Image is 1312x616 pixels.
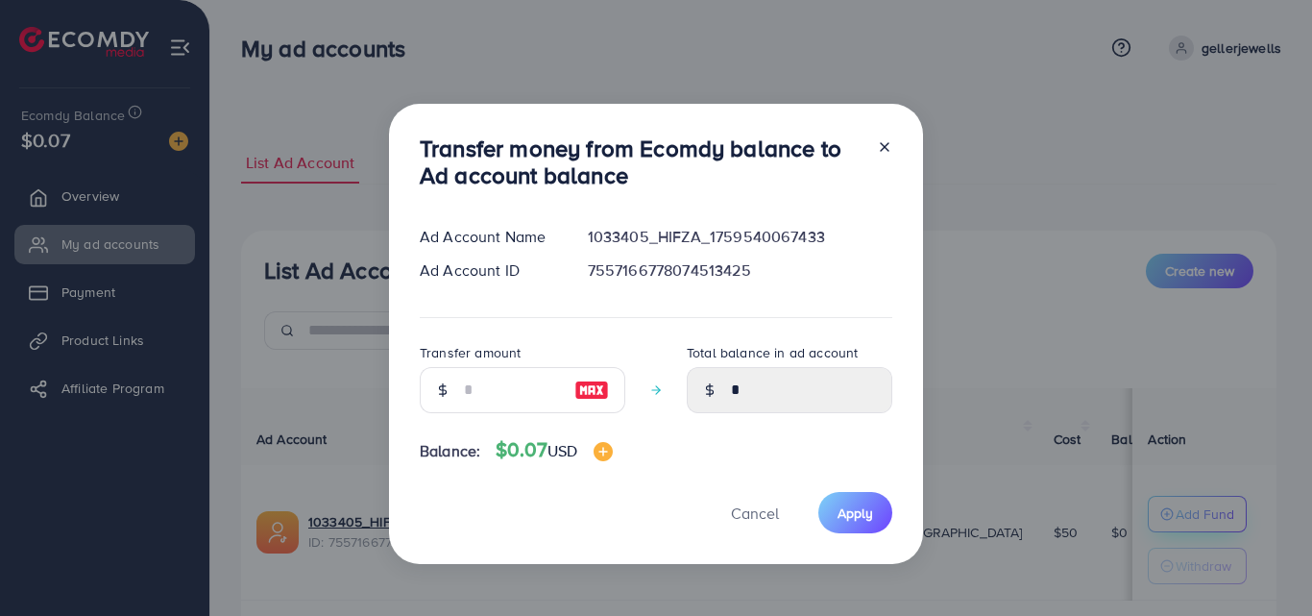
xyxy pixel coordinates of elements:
div: Ad Account Name [404,226,572,248]
img: image [574,379,609,402]
span: Cancel [731,503,779,524]
button: Cancel [707,492,803,533]
h4: $0.07 [496,438,612,462]
div: 7557166778074513425 [572,259,908,282]
span: Balance: [420,440,480,462]
span: Apply [838,504,873,523]
img: image [594,442,613,461]
h3: Transfer money from Ecomdy balance to Ad account balance [420,135,862,190]
iframe: Chat [1230,530,1298,602]
div: Ad Account ID [404,259,572,282]
span: USD [547,440,577,461]
label: Total balance in ad account [687,343,858,362]
div: 1033405_HIFZA_1759540067433 [572,226,908,248]
button: Apply [818,492,892,533]
label: Transfer amount [420,343,521,362]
